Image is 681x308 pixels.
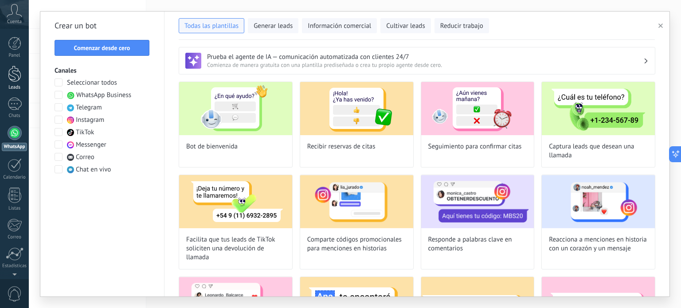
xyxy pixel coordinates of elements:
button: Todas las plantillas [179,18,244,33]
span: Captura leads que desean una llamada [549,142,648,160]
span: Facilita que tus leads de TikTok soliciten una devolución de llamada [186,235,285,262]
div: Estadísticas [2,263,27,269]
span: Comparte códigos promocionales para menciones en historias [307,235,406,253]
span: Todas las plantillas [184,22,239,31]
span: WhatsApp Business [76,91,131,100]
span: Reducir trabajo [440,22,483,31]
span: Información comercial [308,22,371,31]
span: Seguimiento para confirmar citas [428,142,522,151]
img: Responde a palabras clave en comentarios [421,175,534,228]
button: Reducir trabajo [434,18,489,33]
span: Chat en vivo [76,165,111,174]
img: Seguimiento para confirmar citas [421,82,534,135]
div: Chats [2,113,27,119]
span: Telegram [76,103,102,112]
button: Cultivar leads [380,18,431,33]
div: Leads [2,85,27,90]
span: Bot de bienvenida [186,142,238,151]
img: Reacciona a menciones en historia con un corazón y un mensaje [542,175,655,228]
img: Comparte códigos promocionales para menciones en historias [300,175,413,228]
span: Instagram [76,116,104,125]
button: Información comercial [302,18,377,33]
span: Generar leads [254,22,293,31]
span: Responde a palabras clave en comentarios [428,235,527,253]
div: Correo [2,234,27,240]
span: Comenzar desde cero [74,45,130,51]
h2: Crear un bot [55,19,150,33]
div: Calendario [2,175,27,180]
button: Generar leads [248,18,298,33]
img: Captura leads que desean una llamada [542,82,655,135]
div: WhatsApp [2,143,27,151]
h3: Prueba el agente de IA — comunicación automatizada con clientes 24/7 [207,53,643,61]
span: Seleccionar todos [67,78,117,87]
img: Facilita que tus leads de TikTok soliciten una devolución de llamada [179,175,292,228]
img: Bot de bienvenida [179,82,292,135]
div: Listas [2,206,27,211]
div: Panel [2,53,27,58]
img: Recibir reservas de citas [300,82,413,135]
span: Cultivar leads [386,22,425,31]
span: Comienza de manera gratuita con una plantilla prediseñada o crea tu propio agente desde cero. [207,61,643,69]
span: Correo [76,153,94,162]
span: Reacciona a menciones en historia con un corazón y un mensaje [549,235,648,253]
span: Messenger [76,140,106,149]
h3: Canales [55,66,150,75]
button: Comenzar desde cero [55,40,149,56]
span: Recibir reservas de citas [307,142,376,151]
span: TikTok [76,128,94,137]
span: Cuenta [7,19,22,25]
